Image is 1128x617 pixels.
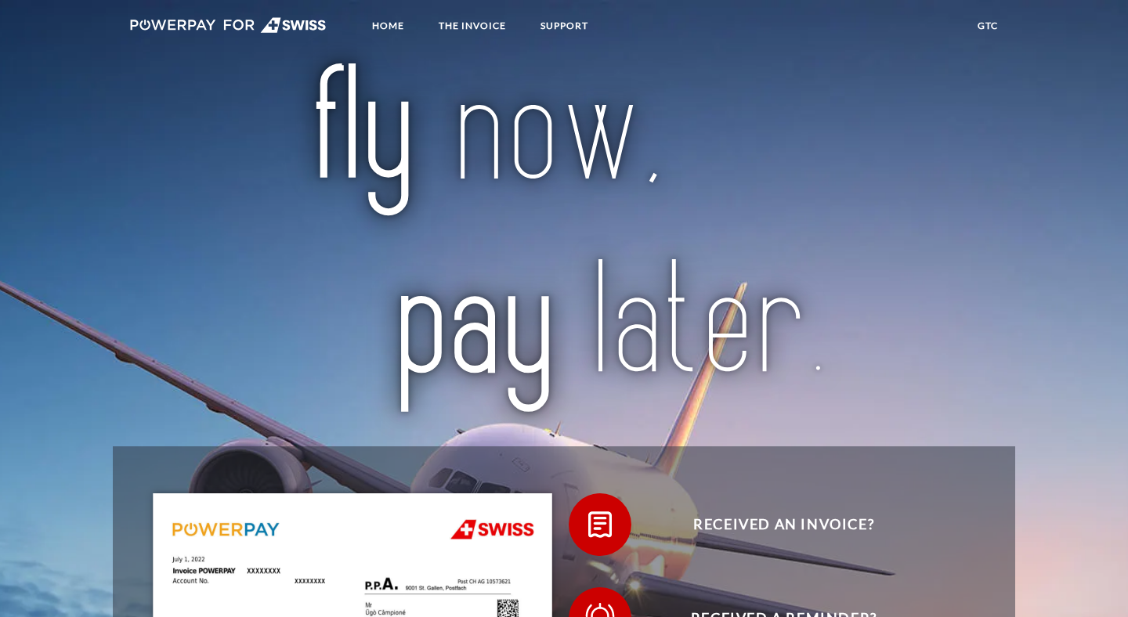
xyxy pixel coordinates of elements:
img: qb_bill.svg [580,505,620,544]
span: Received an invoice? [592,493,976,556]
img: logo-swiss-white.svg [130,17,327,33]
a: THE INVOICE [425,12,519,40]
a: GTC [964,12,1011,40]
button: Received an invoice? [569,493,976,556]
img: title-swiss_en.svg [169,62,959,414]
a: SUPPORT [527,12,602,40]
a: Home [359,12,418,40]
